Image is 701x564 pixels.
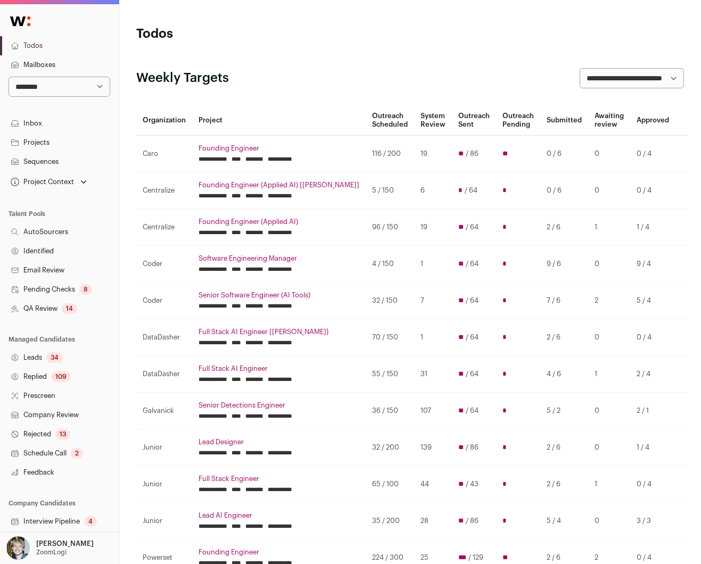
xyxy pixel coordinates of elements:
td: Caro [136,136,192,172]
td: 7 [414,283,452,319]
td: 116 / 200 [366,136,414,172]
td: 31 [414,356,452,393]
td: 2 [588,283,630,319]
td: 36 / 150 [366,393,414,429]
div: 109 [51,371,71,382]
td: 2 / 6 [540,466,588,503]
div: 2 [71,448,83,459]
div: 14 [62,303,77,314]
span: / 64 [466,407,479,415]
div: 4 [84,516,97,527]
span: / 43 [466,480,479,488]
td: 1 [588,466,630,503]
td: DataDasher [136,356,192,393]
a: Full Stack Engineer [199,475,359,483]
th: Approved [630,105,675,136]
td: 1 / 4 [630,209,675,246]
th: Outreach Sent [452,105,496,136]
div: 13 [55,429,70,439]
td: 5 / 2 [540,393,588,429]
td: 0 / 4 [630,466,675,503]
a: Founding Engineer (Applied AI) [[PERSON_NAME]] [199,181,359,189]
th: System Review [414,105,452,136]
img: Wellfound [4,11,36,32]
td: 2 / 6 [540,209,588,246]
td: 107 [414,393,452,429]
th: Outreach Scheduled [366,105,414,136]
td: 1 [588,356,630,393]
td: 0 / 6 [540,136,588,172]
button: Open dropdown [4,536,96,560]
div: Project Context [9,178,74,186]
a: Lead AI Engineer [199,511,359,520]
td: Galvanick [136,393,192,429]
td: 1 [414,319,452,356]
h1: Todos [136,26,319,43]
div: 8 [79,284,92,295]
td: 65 / 100 [366,466,414,503]
span: / 64 [465,186,477,195]
a: Full Stack AI Engineer [199,364,359,373]
td: 0 / 4 [630,172,675,209]
td: 0 [588,429,630,466]
td: 0 [588,319,630,356]
td: 5 / 150 [366,172,414,209]
a: Full Stack AI Engineer [[PERSON_NAME]} [199,328,359,336]
td: 7 / 6 [540,283,588,319]
td: 0 [588,172,630,209]
span: / 86 [466,443,479,452]
span: / 86 [466,517,479,525]
td: 19 [414,136,452,172]
button: Open dropdown [9,175,89,189]
a: Lead Designer [199,438,359,446]
td: 3 / 3 [630,503,675,540]
td: 5 / 4 [540,503,588,540]
td: 9 / 4 [630,246,675,283]
span: / 64 [466,333,479,342]
td: 35 / 200 [366,503,414,540]
td: 1 [588,209,630,246]
a: Senior Detections Engineer [199,401,359,410]
td: 0 / 4 [630,136,675,172]
td: 55 / 150 [366,356,414,393]
p: ZoomLogi [36,548,67,557]
td: Junior [136,503,192,540]
th: Outreach Pending [496,105,540,136]
td: 0 [588,246,630,283]
th: Organization [136,105,192,136]
td: 32 / 150 [366,283,414,319]
span: / 64 [466,223,479,231]
td: 0 / 4 [630,319,675,356]
td: Junior [136,466,192,503]
td: 2 / 6 [540,429,588,466]
td: Coder [136,246,192,283]
td: Centralize [136,172,192,209]
td: 0 [588,393,630,429]
span: / 86 [466,150,479,158]
span: / 64 [466,296,479,305]
td: 0 [588,136,630,172]
span: / 129 [468,553,483,562]
a: Founding Engineer [199,548,359,557]
th: Project [192,105,366,136]
td: 9 / 6 [540,246,588,283]
a: Founding Engineer [199,144,359,153]
td: 0 / 6 [540,172,588,209]
td: 2 / 4 [630,356,675,393]
td: 32 / 200 [366,429,414,466]
h2: Weekly Targets [136,70,229,87]
a: Founding Engineer (Applied AI) [199,218,359,226]
td: 70 / 150 [366,319,414,356]
td: 2 / 6 [540,319,588,356]
span: / 64 [466,370,479,378]
td: 6 [414,172,452,209]
div: 34 [46,352,63,363]
a: Software Engineering Manager [199,254,359,263]
a: Senior Software Engineer (AI Tools) [199,291,359,300]
td: 4 / 6 [540,356,588,393]
td: 1 [414,246,452,283]
td: 1 / 4 [630,429,675,466]
td: 96 / 150 [366,209,414,246]
td: 0 [588,503,630,540]
td: Junior [136,429,192,466]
